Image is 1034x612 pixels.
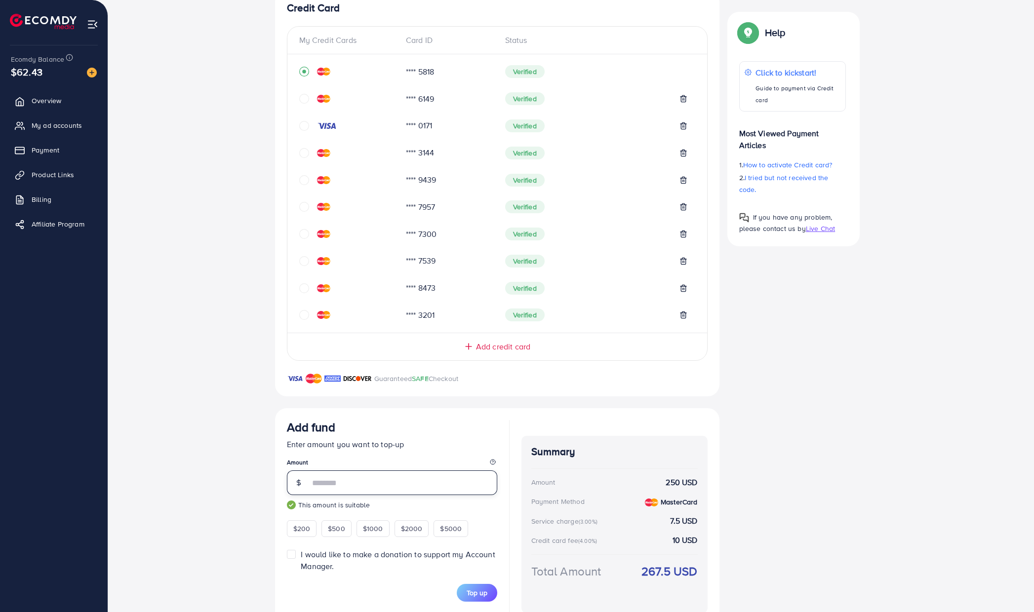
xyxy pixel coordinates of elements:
svg: circle [299,256,309,266]
span: SAFE [412,374,429,383]
p: 2. [739,172,846,195]
svg: circle [299,310,309,320]
svg: circle [299,94,309,104]
svg: circle [299,148,309,158]
span: $5000 [440,524,462,534]
span: My ad accounts [32,120,82,130]
svg: circle [299,229,309,239]
span: $1000 [363,524,383,534]
div: Amount [531,477,556,487]
span: Payment [32,145,59,155]
img: guide [287,500,296,509]
span: Live Chat [806,224,835,233]
img: brand [306,373,322,384]
div: My Credit Cards [299,35,398,46]
span: $200 [293,524,311,534]
img: image [87,68,97,77]
img: credit [317,311,330,319]
div: Total Amount [531,563,601,580]
legend: Amount [287,458,497,470]
div: Status [497,35,695,46]
div: Card ID [398,35,497,46]
img: credit [317,257,330,265]
span: Product Links [32,170,74,180]
strong: 267.5 USD [641,563,697,580]
a: Billing [7,190,100,209]
span: Ecomdy Balance [11,54,64,64]
img: brand [343,373,372,384]
iframe: Chat [992,568,1027,605]
svg: circle [299,121,309,131]
p: Guide to payment via Credit card [756,82,840,106]
img: Popup guide [739,24,757,41]
a: My ad accounts [7,115,100,135]
span: Verified [505,255,545,268]
img: credit [317,149,330,157]
img: brand [324,373,341,384]
svg: circle [299,175,309,185]
a: Product Links [7,165,100,185]
a: Payment [7,140,100,160]
span: $500 [328,524,345,534]
h3: Add fund [287,420,335,434]
img: credit [317,95,330,103]
img: brand [287,373,303,384]
img: menu [87,19,98,30]
span: Billing [32,194,51,204]
span: Verified [505,147,545,159]
span: Verified [505,119,545,132]
div: Credit card fee [531,535,600,545]
span: Verified [505,65,545,78]
small: (4.00%) [578,537,597,545]
span: Verified [505,282,545,295]
p: Help [765,27,786,38]
img: credit [317,284,330,292]
span: $2000 [401,524,423,534]
strong: 7.5 USD [670,515,697,527]
div: Payment Method [531,497,585,506]
img: credit [317,68,330,76]
a: Affiliate Program [7,214,100,234]
span: I would like to make a donation to support my Account Manager. [301,549,495,571]
p: Click to kickstart! [756,67,840,78]
span: Verified [505,174,545,187]
svg: circle [299,283,309,293]
p: Most Viewed Payment Articles [739,119,846,151]
span: Add credit card [476,341,530,352]
h4: Summary [531,446,698,458]
img: credit [645,498,658,506]
a: Overview [7,91,100,111]
span: Top up [467,588,487,598]
span: Verified [505,200,545,213]
img: credit [317,176,330,184]
strong: MasterCard [661,497,698,507]
span: I tried but not received the code. [739,173,829,194]
span: $62.43 [11,65,42,79]
strong: 10 USD [673,535,698,546]
span: Verified [505,92,545,105]
p: 1. [739,159,846,171]
span: Affiliate Program [32,219,84,229]
button: Top up [457,584,497,602]
img: credit [317,203,330,211]
span: Verified [505,308,545,321]
span: Overview [32,96,61,106]
strong: 250 USD [666,477,697,488]
img: credit [317,122,337,130]
p: Guaranteed Checkout [374,373,459,384]
svg: circle [299,202,309,212]
h4: Credit Card [287,2,708,14]
div: Service charge [531,516,600,526]
small: (3.00%) [579,518,597,526]
img: Popup guide [739,213,749,223]
img: credit [317,230,330,238]
svg: record circle [299,67,309,76]
img: logo [10,14,77,29]
span: Verified [505,228,545,240]
span: If you have any problem, please contact us by [739,212,833,233]
small: This amount is suitable [287,500,497,510]
p: Enter amount you want to top-up [287,438,497,450]
span: How to activate Credit card? [743,160,832,170]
